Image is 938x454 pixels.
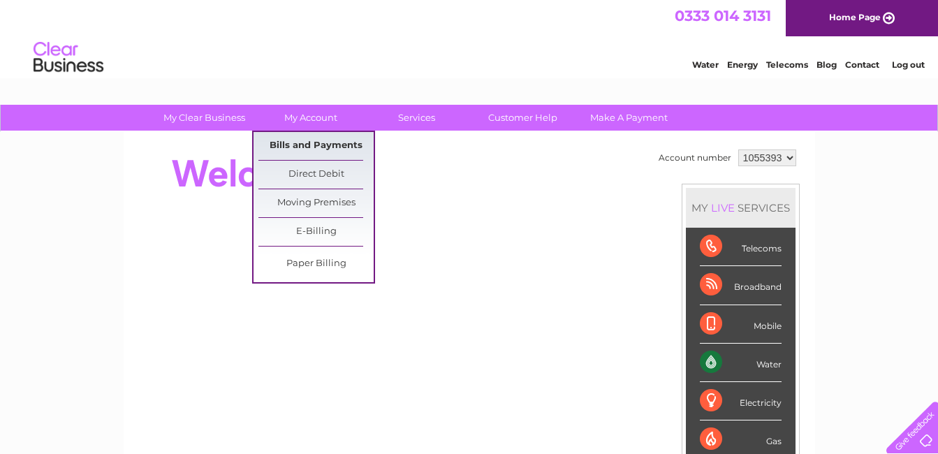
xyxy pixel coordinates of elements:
[686,188,796,228] div: MY SERVICES
[892,59,925,70] a: Log out
[708,201,738,214] div: LIVE
[258,218,374,246] a: E-Billing
[692,59,719,70] a: Water
[359,105,474,131] a: Services
[258,132,374,160] a: Bills and Payments
[700,228,782,266] div: Telecoms
[258,250,374,278] a: Paper Billing
[700,344,782,382] div: Water
[655,146,735,170] td: Account number
[33,36,104,79] img: logo.png
[766,59,808,70] a: Telecoms
[140,8,800,68] div: Clear Business is a trading name of Verastar Limited (registered in [GEOGRAPHIC_DATA] No. 3667643...
[727,59,758,70] a: Energy
[571,105,687,131] a: Make A Payment
[465,105,580,131] a: Customer Help
[700,305,782,344] div: Mobile
[675,7,771,24] a: 0333 014 3131
[147,105,262,131] a: My Clear Business
[258,161,374,189] a: Direct Debit
[700,266,782,305] div: Broadband
[253,105,368,131] a: My Account
[258,189,374,217] a: Moving Premises
[816,59,837,70] a: Blog
[700,382,782,420] div: Electricity
[845,59,879,70] a: Contact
